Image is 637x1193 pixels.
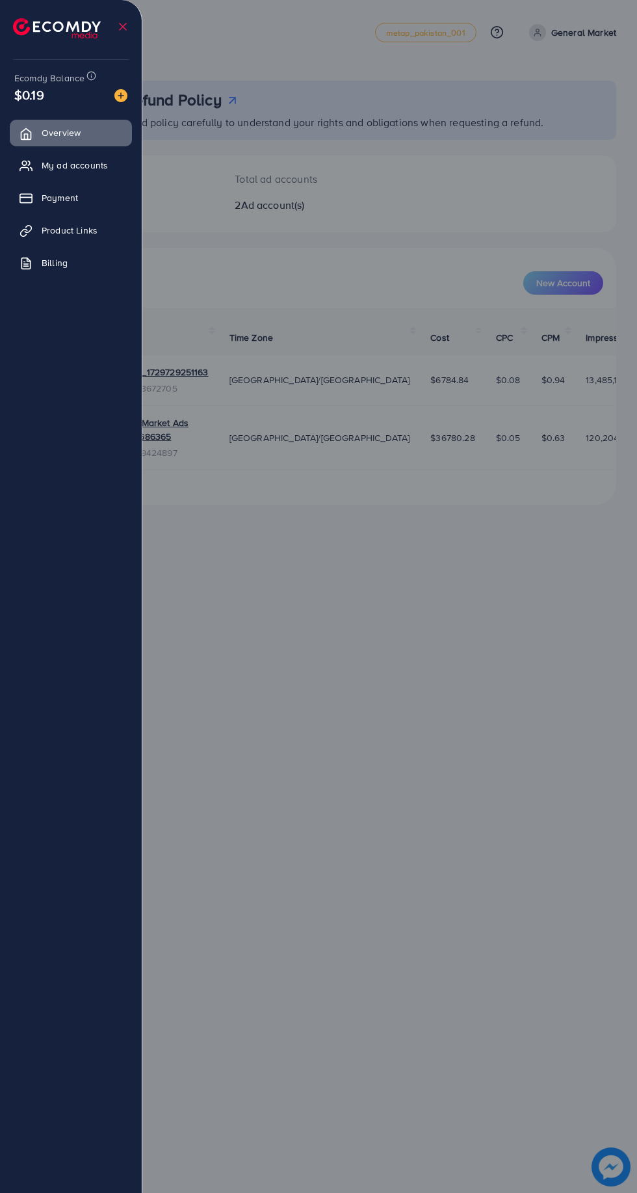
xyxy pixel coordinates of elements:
[13,18,101,38] img: logo
[42,256,68,269] span: Billing
[42,191,78,204] span: Payment
[42,159,108,172] span: My ad accounts
[10,217,132,243] a: Product Links
[42,126,81,139] span: Overview
[10,120,132,146] a: Overview
[42,224,97,237] span: Product Links
[10,152,132,178] a: My ad accounts
[14,85,44,104] span: $0.19
[14,72,84,85] span: Ecomdy Balance
[10,250,132,276] a: Billing
[114,89,127,102] img: image
[10,185,132,211] a: Payment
